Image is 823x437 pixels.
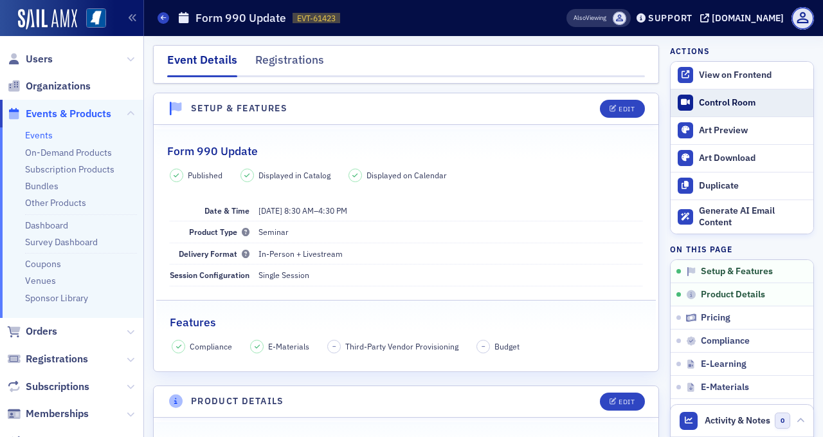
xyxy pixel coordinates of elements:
h2: Form 990 Update [167,143,258,160]
img: SailAMX [18,9,77,30]
span: [DATE] [258,205,282,216]
div: Event Details [167,51,237,77]
span: Delivery Format [179,248,249,259]
span: Seminar [258,227,289,237]
a: Organizations [7,79,91,93]
a: On-Demand Products [25,147,112,158]
a: Registrations [7,352,88,366]
span: Subscriptions [26,380,89,394]
a: Memberships [7,407,89,421]
span: Product Details [701,289,765,301]
h4: Setup & Features [191,102,287,115]
span: E-Materials [268,340,309,352]
div: Art Download [699,153,807,164]
button: Generate AI Email Content [671,200,813,234]
h4: Actions [670,45,710,57]
a: Art Preview [671,116,813,144]
span: – [482,342,485,351]
div: Art Preview [699,125,807,136]
a: Subscriptions [7,380,89,394]
span: E-Learning [701,358,746,370]
a: Coupons [25,258,61,270]
div: Generate AI Email Content [699,205,807,228]
span: Registrations [26,352,88,366]
span: Activity & Notes [705,414,770,427]
a: Sponsor Library [25,292,88,304]
span: Memberships [26,407,89,421]
span: Orders [26,324,57,339]
a: Survey Dashboard [25,236,98,248]
h2: Features [170,314,216,331]
div: Registrations [255,51,324,75]
span: – [332,342,336,351]
h4: Product Details [191,395,284,408]
span: Organizations [26,79,91,93]
div: View on Frontend [699,70,807,81]
div: Edit [619,106,635,113]
a: Events & Products [7,107,111,121]
span: – [258,205,347,216]
div: Support [648,12,692,24]
div: Control Room [699,97,807,109]
a: Dashboard [25,219,68,231]
a: View on Frontend [671,62,813,89]
span: Date & Time [204,205,249,216]
span: Pricing [701,312,730,324]
span: Single Session [258,270,309,280]
button: Edit [600,393,644,411]
div: [DOMAIN_NAME] [712,12,784,24]
a: Control Room [671,89,813,116]
span: Viewing [574,14,606,23]
span: Compliance [190,340,232,352]
a: Bundles [25,180,59,192]
span: MSCPA Conference [613,12,626,25]
button: Duplicate [671,172,813,200]
time: 4:30 PM [318,205,347,216]
span: Displayed in Catalog [258,169,330,181]
a: Venues [25,275,56,286]
button: [DOMAIN_NAME] [700,14,788,23]
h4: On this page [670,243,814,255]
span: Events & Products [26,107,111,121]
h1: Form 990 Update [195,10,286,26]
span: Session Configuration [170,270,249,280]
span: Profile [791,7,814,30]
div: Also [574,14,586,22]
a: Other Products [25,197,86,209]
span: Third-Party Vendor Provisioning [345,340,458,352]
img: SailAMX [86,8,106,28]
span: Users [26,52,53,66]
span: Setup & Features [701,266,773,277]
a: Users [7,52,53,66]
a: Orders [7,324,57,339]
span: Budget [494,340,520,352]
span: 0 [775,413,791,429]
a: View Homepage [77,8,106,30]
span: EVT-61423 [297,13,336,24]
span: In-Person + Livestream [258,248,343,259]
a: Art Download [671,144,813,172]
span: Published [188,169,222,181]
button: Edit [600,100,644,118]
time: 8:30 AM [284,205,314,216]
a: Events [25,129,53,141]
span: E-Materials [701,382,749,393]
a: Subscription Products [25,163,114,175]
div: Edit [619,398,635,405]
span: Product Type [189,227,249,237]
span: Compliance [701,335,750,347]
div: Duplicate [699,180,807,192]
span: Displayed on Calendar [366,169,447,181]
